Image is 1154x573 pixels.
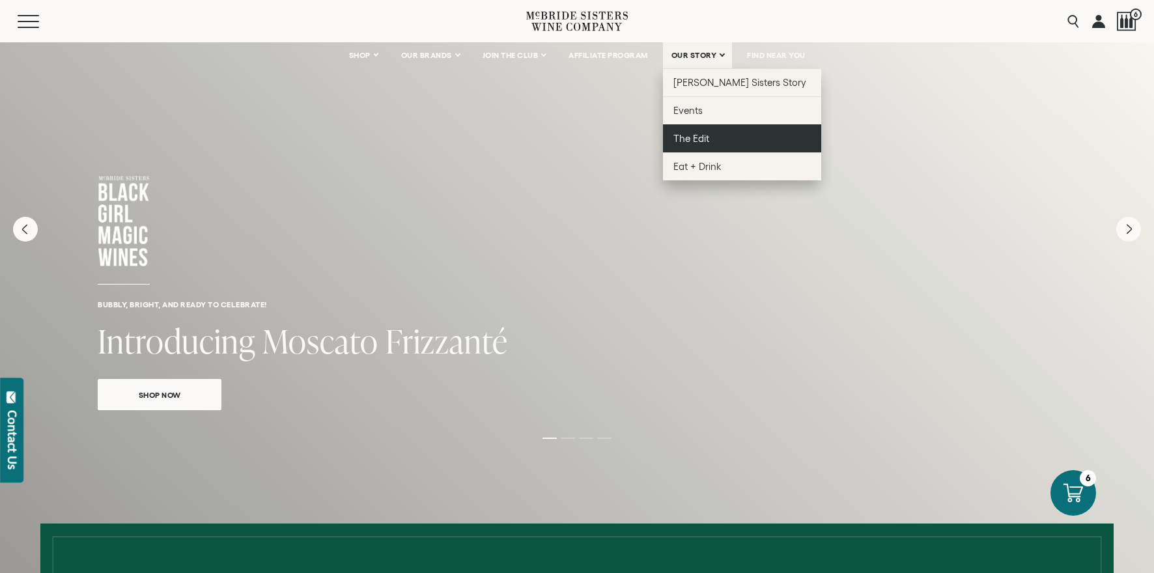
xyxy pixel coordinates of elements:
[663,42,733,68] a: OUR STORY
[671,51,717,60] span: OUR STORY
[673,77,807,88] span: [PERSON_NAME] Sisters Story
[569,51,648,60] span: AFFILIATE PROGRAM
[393,42,468,68] a: OUR BRANDS
[341,42,386,68] a: SHOP
[673,133,709,144] span: The Edit
[663,124,821,152] a: The Edit
[747,51,806,60] span: FIND NEAR YOU
[98,379,221,410] a: Shop Now
[561,438,575,439] li: Page dot 2
[483,51,539,60] span: JOIN THE CLUB
[13,217,38,242] button: Previous
[18,15,64,28] button: Mobile Menu Trigger
[1116,217,1141,242] button: Next
[663,68,821,96] a: [PERSON_NAME] Sisters Story
[739,42,814,68] a: FIND NEAR YOU
[116,387,204,402] span: Shop Now
[262,318,378,363] span: Moscato
[673,105,703,116] span: Events
[673,161,722,172] span: Eat + Drink
[1080,470,1096,486] div: 6
[663,96,821,124] a: Events
[349,51,371,60] span: SHOP
[6,410,19,469] div: Contact Us
[98,300,1056,309] h6: Bubbly, bright, and ready to celebrate!
[542,438,557,439] li: Page dot 1
[401,51,452,60] span: OUR BRANDS
[386,318,508,363] span: Frizzanté
[579,438,593,439] li: Page dot 3
[560,42,656,68] a: AFFILIATE PROGRAM
[597,438,612,439] li: Page dot 4
[1130,8,1142,20] span: 6
[474,42,554,68] a: JOIN THE CLUB
[98,318,255,363] span: Introducing
[663,152,821,180] a: Eat + Drink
